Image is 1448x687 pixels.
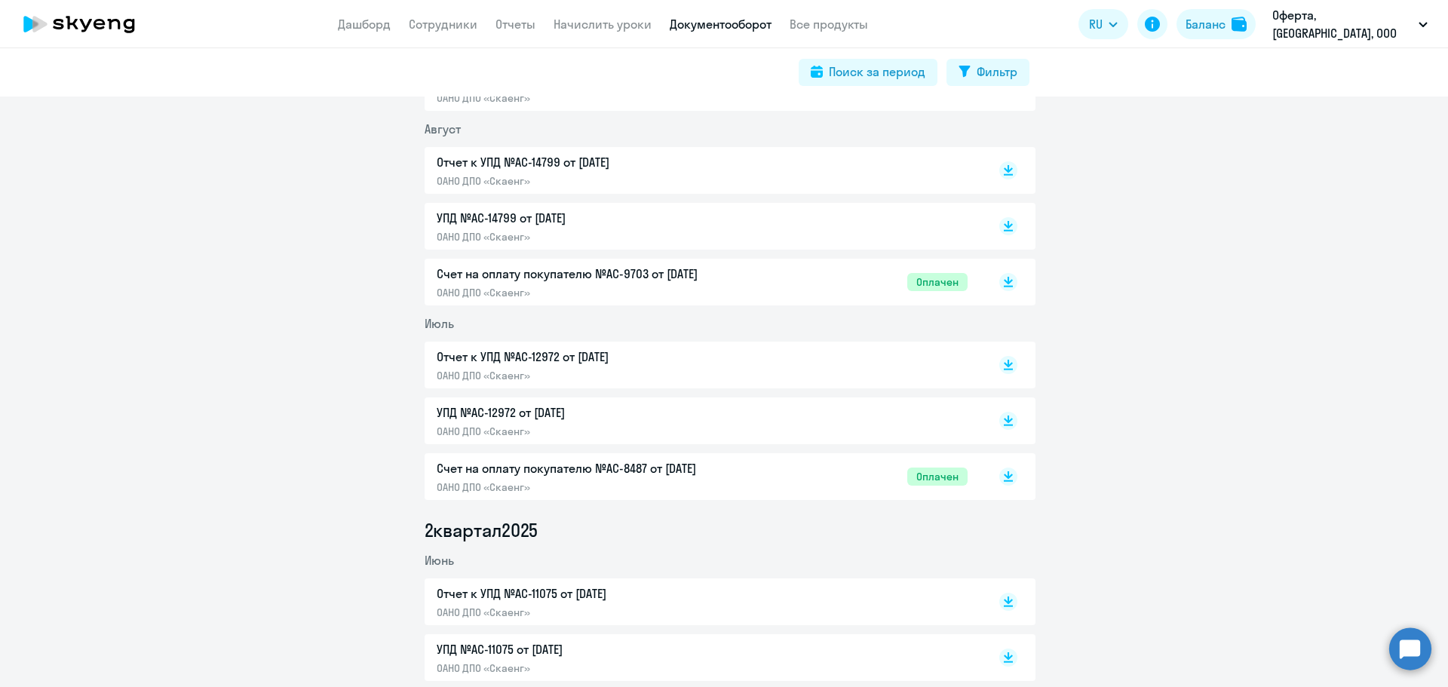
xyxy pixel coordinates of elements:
[437,606,753,619] p: ОАНО ДПО «Скаенг»
[907,468,968,486] span: Оплачен
[1089,15,1103,33] span: RU
[946,59,1029,86] button: Фильтр
[1078,9,1128,39] button: RU
[338,17,391,32] a: Дашборд
[437,584,753,603] p: Отчет к УПД №AC-11075 от [DATE]
[437,403,753,422] p: УПД №AC-12972 от [DATE]
[1176,9,1256,39] button: Балансbalance
[437,661,753,675] p: ОАНО ДПО «Скаенг»
[907,273,968,291] span: Оплачен
[425,316,454,331] span: Июль
[437,91,753,105] p: ОАНО ДПО «Скаенг»
[437,584,968,619] a: Отчет к УПД №AC-11075 от [DATE]ОАНО ДПО «Скаенг»
[437,348,753,366] p: Отчет к УПД №AC-12972 от [DATE]
[437,153,968,188] a: Отчет к УПД №AC-14799 от [DATE]ОАНО ДПО «Скаенг»
[437,209,968,244] a: УПД №AC-14799 от [DATE]ОАНО ДПО «Скаенг»
[437,640,968,675] a: УПД №AC-11075 от [DATE]ОАНО ДПО «Скаенг»
[437,209,753,227] p: УПД №AC-14799 от [DATE]
[437,459,968,494] a: Счет на оплату покупателю №AC-8487 от [DATE]ОАНО ДПО «Скаенг»Оплачен
[425,553,454,568] span: Июнь
[425,518,1035,542] li: 2 квартал 2025
[437,265,968,299] a: Счет на оплату покупателю №AC-9703 от [DATE]ОАНО ДПО «Скаенг»Оплачен
[437,174,753,188] p: ОАНО ДПО «Скаенг»
[409,17,477,32] a: Сотрудники
[437,480,753,494] p: ОАНО ДПО «Скаенг»
[829,63,925,81] div: Поиск за период
[670,17,772,32] a: Документооборот
[1272,6,1413,42] p: Оферта, [GEOGRAPHIC_DATA], ООО
[437,348,968,382] a: Отчет к УПД №AC-12972 от [DATE]ОАНО ДПО «Скаенг»
[437,403,968,438] a: УПД №AC-12972 от [DATE]ОАНО ДПО «Скаенг»
[1265,6,1435,42] button: Оферта, [GEOGRAPHIC_DATA], ООО
[437,286,753,299] p: ОАНО ДПО «Скаенг»
[425,121,461,136] span: Август
[437,640,753,658] p: УПД №AC-11075 от [DATE]
[554,17,652,32] a: Начислить уроки
[1186,15,1226,33] div: Баланс
[437,265,753,283] p: Счет на оплату покупателю №AC-9703 от [DATE]
[1232,17,1247,32] img: balance
[977,63,1017,81] div: Фильтр
[790,17,868,32] a: Все продукты
[437,230,753,244] p: ОАНО ДПО «Скаенг»
[437,153,753,171] p: Отчет к УПД №AC-14799 от [DATE]
[437,459,753,477] p: Счет на оплату покупателю №AC-8487 от [DATE]
[437,425,753,438] p: ОАНО ДПО «Скаенг»
[495,17,535,32] a: Отчеты
[437,369,753,382] p: ОАНО ДПО «Скаенг»
[799,59,937,86] button: Поиск за период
